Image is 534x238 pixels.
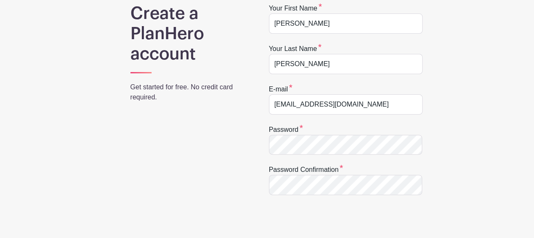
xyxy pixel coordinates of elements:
p: Get started for free. No credit card required. [130,82,247,102]
input: e.g. Julie [269,13,423,34]
iframe: reCAPTCHA [269,205,397,238]
input: e.g. Smith [269,54,423,74]
label: Your first name [269,3,322,13]
label: Password [269,125,303,135]
input: e.g. julie@eventco.com [269,94,423,115]
label: Your last name [269,44,322,54]
label: Password confirmation [269,165,343,175]
label: E-mail [269,84,293,94]
h1: Create a PlanHero account [130,3,247,64]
